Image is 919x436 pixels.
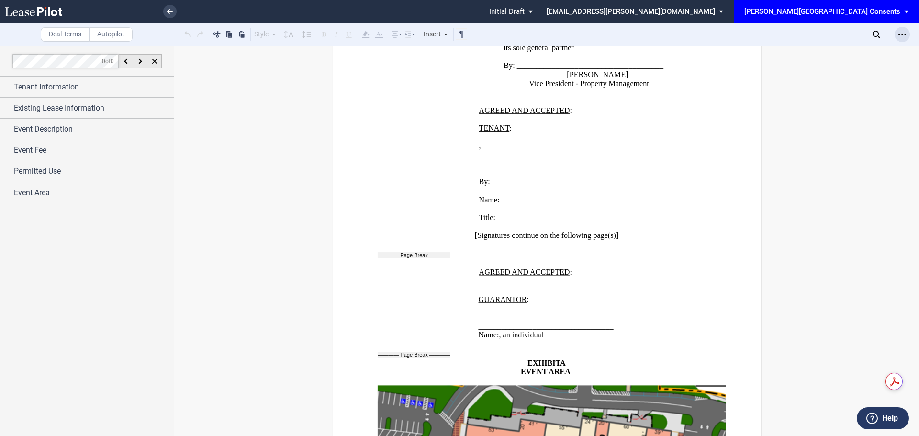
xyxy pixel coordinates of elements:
div: Open Lease options menu [895,27,910,42]
span: Event Fee [14,145,46,156]
span: ___________________________ [504,195,608,204]
span: Event Area [14,187,50,199]
span: [Signatures continue on the following page(s)] [475,231,618,240]
div: Insert [422,28,450,41]
span: Permitted Use [14,166,61,177]
span: Title: [479,213,495,222]
span: : [570,268,572,277]
button: Toggle Control Characters [456,28,467,40]
span: , an individual [499,331,544,339]
span: , [479,142,481,150]
button: Help [857,407,909,429]
span: ______________________________ [494,178,610,186]
span: ___________________________________ [479,322,614,330]
span: TENANT [479,124,510,133]
span: : [527,295,528,303]
span: Initial Draft [489,7,525,16]
span: ____________________________ [499,213,607,222]
span: By: [479,178,490,186]
span: of [102,57,114,64]
span: EXHIBIT [527,358,560,367]
span: : [509,124,511,133]
span: GUARANTOR [479,295,527,303]
button: Cut [211,28,223,40]
span: Tenant Information [14,81,79,93]
span: A [560,358,566,367]
span: 0 [102,57,105,64]
span: Event Description [14,123,73,135]
span: Vice President - Property Management [529,79,649,88]
span: : [570,106,572,114]
label: Autopilot [89,27,133,42]
span: By: ______________________________________ [504,61,663,70]
span: AGREED AND ACCEPTED [479,106,570,114]
label: Deal Terms [41,27,90,42]
span: EVENT AREA [521,368,571,376]
button: Paste [236,28,247,40]
span: its sole general partner [504,43,573,52]
span: Existing Lease Information [14,102,104,114]
button: Copy [224,28,235,40]
span: Name: [479,195,500,204]
div: [PERSON_NAME][GEOGRAPHIC_DATA] Consents [744,7,900,16]
span: Name: [479,331,499,339]
span: AGREED AND ACCEPTED [479,268,570,277]
label: Help [882,412,898,425]
span: [PERSON_NAME] [567,70,628,79]
span: 0 [111,57,114,64]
